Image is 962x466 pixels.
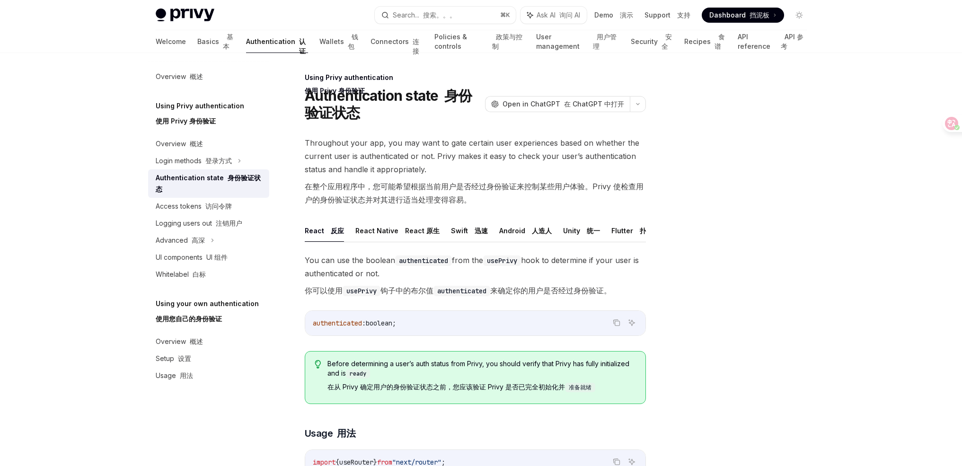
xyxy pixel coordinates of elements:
a: Welcome [156,30,186,53]
font: 询问 AI [559,11,580,19]
div: Logging users out [156,218,242,229]
font: API 参考 [781,33,803,50]
a: Recipes 食谱 [684,30,726,53]
a: Demo 演示 [594,10,633,20]
font: React 原生 [405,227,440,235]
a: User management 用户管理 [536,30,620,53]
a: Overview 概述 [148,68,269,85]
code: ready [346,369,370,378]
a: Logging users out 注销用户 [148,215,269,232]
h1: Authentication state [305,87,481,121]
a: Authentication 认证 [246,30,308,53]
div: Setup [156,353,191,364]
font: 用法 [337,428,355,439]
a: Overview 概述 [148,333,269,350]
code: authenticated [395,255,452,266]
span: ; [392,319,396,327]
button: React Native React 原生 [355,220,440,242]
button: Flutter 扑动 [611,220,653,242]
font: 统一 [587,227,600,235]
a: Dashboard 挡泥板 [702,8,784,23]
font: 概述 [190,337,203,345]
button: Android 人造人 [499,220,552,242]
font: 挡泥板 [750,11,769,19]
font: 演示 [620,11,633,19]
h5: Using Privy authentication [156,100,244,131]
div: Whitelabel [156,269,206,280]
font: 询问 AI [633,334,651,341]
a: Support 支持 [644,10,690,20]
a: Authentication state 身份验证状态 [148,169,269,198]
span: Ask AI [537,10,580,20]
font: 身份验证状态 [156,174,261,193]
font: 用法 [180,371,193,379]
font: 使用 Privy 身份验证 [305,87,365,95]
div: Login methods [156,155,232,167]
span: You can use the boolean from the hook to determine if your user is authenticated or not. [305,254,646,301]
button: Ask AI [626,317,638,329]
div: UI components [156,252,228,263]
span: ⌘ K [500,11,510,19]
font: 概述 [190,140,203,148]
div: Access tokens [156,201,232,212]
a: Wallets 钱包 [319,30,360,53]
font: 注销用户 [216,219,242,227]
div: Search... [393,9,456,21]
font: 你可以使用 钩子中的布尔值 来确定你的用户是否经过身份验证。 [305,286,611,295]
div: Overview [156,71,203,82]
a: Basics 基本 [197,30,235,53]
button: Search... 搜索。。。⌘K [375,7,516,24]
font: UI 组件 [206,253,228,261]
button: React 反应 [305,220,344,242]
span: Usage [305,427,356,440]
code: usePrivy [343,286,380,296]
button: Copy the contents from the code block [610,317,623,329]
span: authenticated [313,319,362,327]
font: 用户管理 [593,33,617,50]
font: 高深 [192,236,205,244]
font: 扑动 [640,227,653,235]
h5: Using your own authentication [156,298,259,328]
font: 支持 [677,11,690,19]
img: light logo [156,9,214,22]
font: 政策与控制 [492,33,522,50]
font: 使用 Privy 身份验证 [156,117,216,125]
button: Ask AI 询问 AI [521,7,587,24]
button: Open in ChatGPT 在 ChatGPT 中打开 [485,96,630,112]
code: 准备就绪 [565,383,595,392]
a: UI components UI 组件 [148,249,269,266]
span: Throughout your app, you may want to gate certain user experiences based on whether the current u... [305,136,646,210]
a: Setup 设置 [148,350,269,367]
a: API reference API 参考 [738,30,807,53]
font: 迅速 [475,227,488,235]
button: Unity 统一 [563,220,600,242]
span: Open in ChatGPT [503,99,624,109]
a: Policies & controls 政策与控制 [434,30,525,53]
font: 在从 Privy 确定用户的身份验证状态之前，您应该验证 Privy 是否已完全初始化并 [327,383,595,391]
a: Security 安全 [631,30,673,53]
a: Overview 概述 [148,135,269,152]
div: Overview [156,336,203,347]
font: 身份验证状态 [305,87,472,121]
div: Using Privy authentication [305,73,646,82]
font: 食谱 [715,33,725,50]
span: Before determining a user’s auth status from Privy, you should verify that Privy has fully initia... [327,359,635,396]
font: 概述 [190,72,203,80]
code: authenticated [433,286,490,296]
div: Overview [156,138,203,149]
a: Connectors 连接 [371,30,423,53]
font: 使用您自己的身份验证 [156,315,222,323]
svg: Tip [315,360,321,369]
font: 白标 [193,270,206,278]
font: 反应 [331,227,344,235]
div: Authentication state [156,172,264,195]
div: Usage [156,370,193,381]
font: 连接 [413,37,419,55]
font: 访问令牌 [205,202,232,210]
font: 人造人 [532,227,552,235]
font: 在 ChatGPT 中打开 [564,100,624,108]
div: Advanced [156,235,205,246]
a: Access tokens 访问令牌 [148,198,269,215]
font: 基本 [223,33,233,50]
code: usePrivy [483,255,521,266]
